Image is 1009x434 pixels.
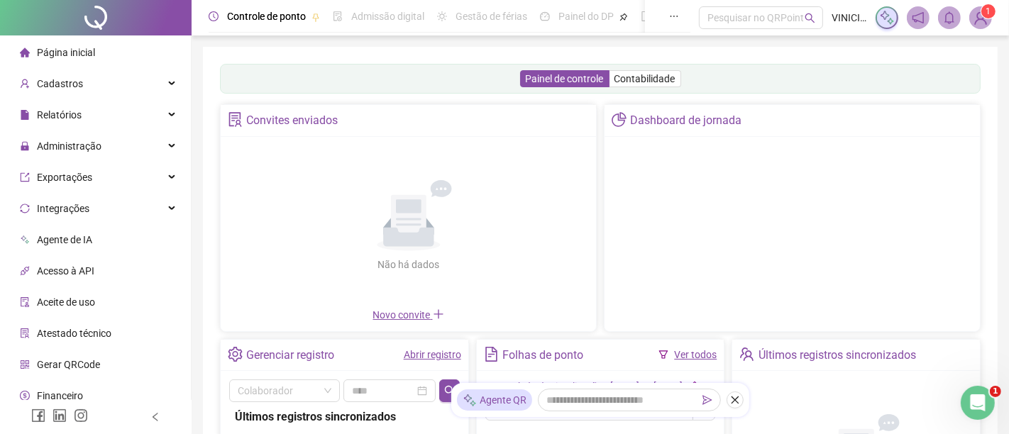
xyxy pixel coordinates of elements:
[688,381,698,390] span: edit
[502,343,583,367] div: Folhas de ponto
[433,308,444,320] span: plus
[150,412,160,422] span: left
[20,110,30,120] span: file
[37,109,82,121] span: Relatórios
[558,11,614,22] span: Painel do DP
[37,47,95,58] span: Página inicial
[20,328,30,338] span: solution
[484,347,499,362] span: file-text
[457,389,532,411] div: Agente QR
[645,379,648,394] div: -
[444,385,456,396] span: search
[37,203,89,214] span: Integrações
[53,408,67,423] span: linkedin
[674,349,717,360] a: Ver todos
[669,11,679,21] span: ellipsis
[540,11,550,21] span: dashboard
[619,13,628,21] span: pushpin
[246,343,334,367] div: Gerenciar registro
[37,359,100,370] span: Gerar QRCode
[235,408,454,425] div: Últimos registros sincronizados
[37,172,92,183] span: Exportações
[20,391,30,401] span: dollar
[832,10,867,26] span: VINICIUS
[730,395,740,405] span: close
[343,257,474,272] div: Não há dados
[981,4,996,18] sup: Atualize o seu contato no menu Meus Dados
[612,112,627,127] span: pie-chart
[333,11,343,21] span: file-done
[759,343,916,367] div: Últimos registros sincronizados
[37,296,95,308] span: Aceite de uso
[20,79,30,89] span: user-add
[630,108,741,133] div: Dashboard de jornada
[805,13,815,23] span: search
[526,73,604,84] span: Painel de controle
[37,390,83,401] span: Financeiro
[31,408,45,423] span: facebook
[37,265,94,277] span: Acesso à API
[74,408,88,423] span: instagram
[990,386,1001,397] span: 1
[739,347,754,362] span: team
[20,48,30,57] span: home
[404,349,461,360] a: Abrir registro
[702,395,712,405] span: send
[970,7,991,28] img: 59819
[610,379,639,394] div: [DATE]
[986,6,991,16] span: 1
[20,204,30,213] span: sync
[20,360,30,369] span: qrcode
[20,172,30,182] span: export
[463,393,477,408] img: sparkle-icon.fc2bf0ac1784a2077858766a79e2daf3.svg
[227,11,306,22] span: Controle de ponto
[20,141,30,151] span: lock
[654,379,683,394] div: [DATE]
[37,78,83,89] span: Cadastros
[943,11,956,24] span: bell
[614,73,676,84] span: Contabilidade
[658,350,668,360] span: filter
[351,11,424,22] span: Admissão digital
[246,108,338,133] div: Convites enviados
[503,379,605,394] div: Período de visualização:
[20,266,30,276] span: api
[311,13,320,21] span: pushpin
[37,234,92,245] span: Agente de IA
[37,140,101,152] span: Administração
[209,11,219,21] span: clock-circle
[641,11,651,21] span: book
[228,112,243,127] span: solution
[437,11,447,21] span: sun
[20,297,30,307] span: audit
[961,386,995,420] iframe: Intercom live chat
[912,11,925,24] span: notification
[37,328,111,339] span: Atestado técnico
[373,309,444,321] span: Novo convite
[456,11,527,22] span: Gestão de férias
[879,10,895,26] img: sparkle-icon.fc2bf0ac1784a2077858766a79e2daf3.svg
[228,347,243,362] span: setting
